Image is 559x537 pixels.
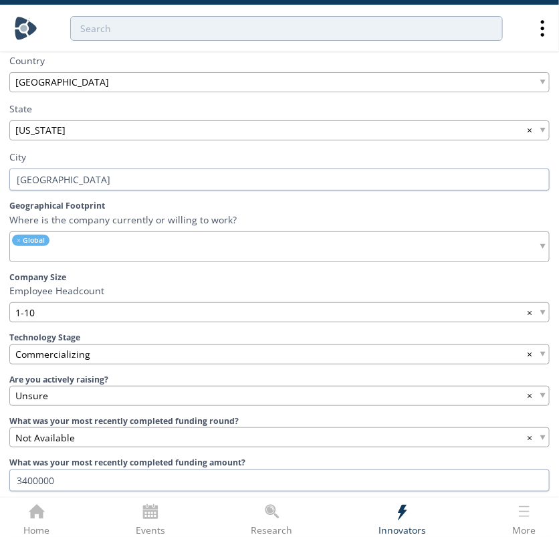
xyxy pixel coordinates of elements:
[9,169,550,191] input: Headquarters City
[527,431,532,445] span: ×
[9,284,550,298] p: Employee Headcount
[9,469,550,492] input: Funding Amount
[527,347,532,361] span: ×
[9,231,550,262] div: remove element Global
[17,235,21,245] span: remove element
[527,389,532,403] span: ×
[15,75,109,89] span: [GEOGRAPHIC_DATA]
[15,347,90,361] span: Commercializing
[15,306,35,320] span: 1-10
[15,431,75,445] span: Not Available
[9,213,550,227] p: Where is the company currently or willing to work?
[527,123,532,137] span: ×
[9,200,550,212] label: Geographical Footprint
[9,72,550,92] div: [GEOGRAPHIC_DATA]
[9,272,550,284] label: Company Size
[9,427,550,447] div: Not Available ×
[527,306,532,320] span: ×
[9,374,550,386] label: Are you actively raising?
[70,16,503,41] input: Advanced Search
[9,302,550,322] div: 1-10 ×
[9,344,550,364] div: Commercializing ×
[9,457,550,469] label: What was your most recently completed funding amount?
[9,53,550,68] p: Country
[9,415,550,427] label: What was your most recently completed funding round?
[15,123,66,137] span: [US_STATE]
[9,332,550,344] label: Technology Stage
[9,102,550,116] p: State
[23,235,45,245] span: Global
[9,386,550,406] div: Unsure ×
[9,150,550,164] p: City
[15,389,48,403] span: Unsure
[9,120,550,140] div: [US_STATE] ×
[14,17,37,40] img: Home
